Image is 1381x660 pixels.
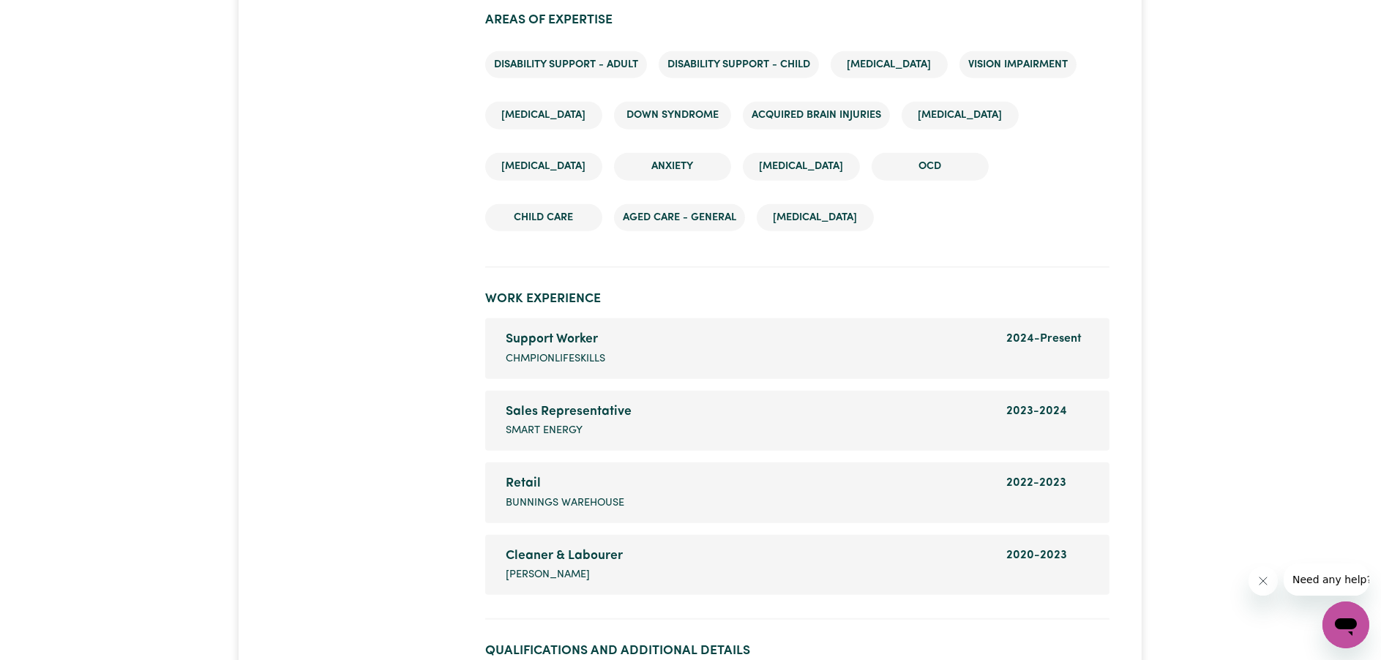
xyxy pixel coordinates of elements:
li: [MEDICAL_DATA] [485,102,602,130]
iframe: Close message [1249,566,1278,596]
iframe: Message from company [1284,563,1369,596]
li: [MEDICAL_DATA] [902,102,1019,130]
div: Retail [506,474,989,493]
span: Bunnings Warehouse [506,495,624,511]
li: [MEDICAL_DATA] [757,204,874,232]
li: [MEDICAL_DATA] [485,153,602,181]
li: Anxiety [614,153,731,181]
span: Need any help? [9,10,89,22]
h2: Work Experience [485,291,1109,307]
span: [PERSON_NAME] [506,567,590,583]
span: 2023 - 2024 [1007,405,1068,417]
span: 2020 - 2023 [1007,550,1068,561]
li: [MEDICAL_DATA] [831,51,948,79]
li: Down syndrome [614,102,731,130]
li: [MEDICAL_DATA] [743,153,860,181]
li: Disability support - Child [659,51,819,79]
h2: Qualifications and Additional Details [485,643,1109,659]
li: Aged care - General [614,204,745,232]
span: ChmpionlifeSkills [506,351,605,367]
h2: Areas of Expertise [485,12,1109,28]
iframe: Button to launch messaging window [1322,601,1369,648]
li: Vision impairment [959,51,1077,79]
div: Sales Representative [506,402,989,421]
li: Acquired Brain Injuries [743,102,890,130]
div: Support Worker [506,330,989,349]
div: Cleaner & Labourer [506,547,989,566]
li: Child care [485,204,602,232]
span: Smart Energy [506,423,583,439]
li: OCD [872,153,989,181]
li: Disability support - Adult [485,51,647,79]
span: 2024 - Present [1007,333,1082,345]
span: 2022 - 2023 [1007,477,1067,489]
